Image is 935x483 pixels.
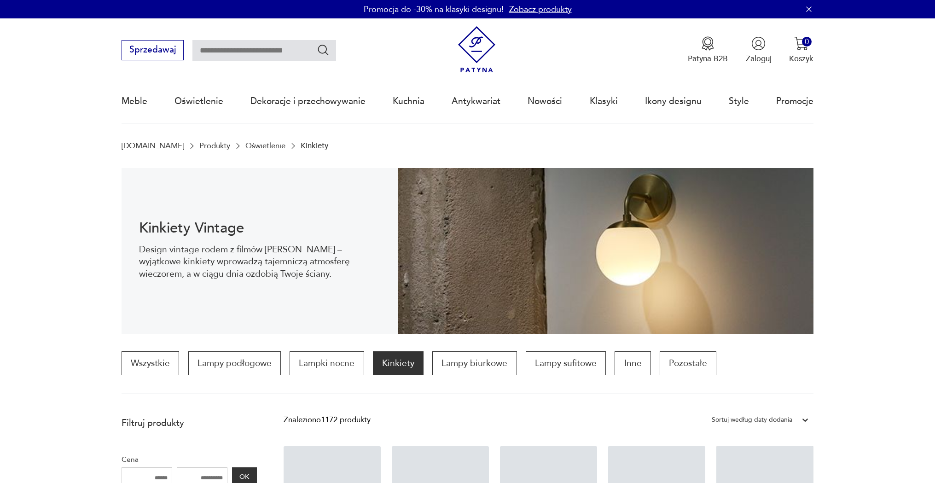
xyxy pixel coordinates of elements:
[645,80,702,122] a: Ikony designu
[373,351,424,375] a: Kinkiety
[746,36,772,64] button: Zaloguj
[712,414,792,426] div: Sortuj według daty dodania
[789,53,813,64] p: Koszyk
[317,43,330,57] button: Szukaj
[794,36,808,51] img: Ikona koszyka
[590,80,618,122] a: Klasyki
[526,351,606,375] a: Lampy sufitowe
[290,351,364,375] a: Lampki nocne
[188,351,281,375] a: Lampy podłogowe
[660,351,716,375] a: Pozostałe
[509,4,572,15] a: Zobacz produkty
[122,351,179,375] a: Wszystkie
[139,221,380,235] h1: Kinkiety Vintage
[250,80,366,122] a: Dekoracje i przechowywanie
[789,36,813,64] button: 0Koszyk
[746,53,772,64] p: Zaloguj
[364,4,504,15] p: Promocja do -30% na klasyki designu!
[139,244,380,280] p: Design vintage rodem z filmów [PERSON_NAME] – wyjątkowe kinkiety wprowadzą tajemniczą atmosferę w...
[615,351,650,375] a: Inne
[701,36,715,51] img: Ikona medalu
[174,80,223,122] a: Oświetlenie
[452,80,500,122] a: Antykwariat
[284,414,371,426] div: Znaleziono 1172 produkty
[122,454,257,466] p: Cena
[199,141,230,150] a: Produkty
[122,417,257,429] p: Filtruj produkty
[528,80,562,122] a: Nowości
[122,141,184,150] a: [DOMAIN_NAME]
[245,141,285,150] a: Oświetlenie
[688,53,728,64] p: Patyna B2B
[301,141,328,150] p: Kinkiety
[729,80,749,122] a: Style
[802,37,812,47] div: 0
[122,80,147,122] a: Meble
[688,36,728,64] a: Ikona medaluPatyna B2B
[453,26,500,73] img: Patyna - sklep z meblami i dekoracjami vintage
[432,351,517,375] a: Lampy biurkowe
[688,36,728,64] button: Patyna B2B
[776,80,813,122] a: Promocje
[122,40,184,60] button: Sprzedawaj
[398,168,813,334] img: Kinkiety vintage
[751,36,766,51] img: Ikonka użytkownika
[122,47,184,54] a: Sprzedawaj
[393,80,424,122] a: Kuchnia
